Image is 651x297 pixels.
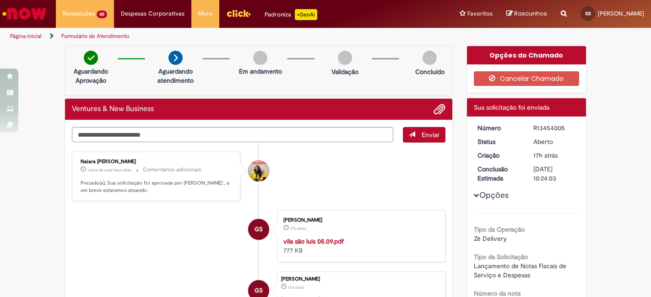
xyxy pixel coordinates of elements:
[471,123,527,133] dt: Número
[84,51,98,65] img: check-circle-green.png
[467,9,493,18] span: Favoritos
[533,151,576,160] div: 27/08/2025 17:40:25
[514,9,547,18] span: Rascunhos
[63,9,95,18] span: Requisições
[585,11,591,16] span: GS
[72,105,154,113] h2: Ventures & New Business Histórico de tíquete
[288,285,304,290] time: 27/08/2025 17:40:25
[471,151,527,160] dt: Criação
[533,164,576,183] div: [DATE] 10:24:03
[239,67,282,76] p: Em andamento
[474,71,580,86] button: Cancelar Chamado
[283,237,344,245] a: vila são luis 05.09.pdf
[474,253,528,261] b: Tipo da Solicitação
[474,103,549,111] span: Sua solicitação foi enviada
[331,67,358,76] p: Validação
[226,6,251,20] img: click_logo_yellow_360x200.png
[198,9,212,18] span: More
[87,167,131,173] span: cerca de uma hora atrás
[81,180,233,194] p: Prezado(a), Sua solicitação foi aprovada por [PERSON_NAME] , e em breve estaremos atuando.
[248,160,269,181] div: Naiara Domingues Rodrigues Santos
[72,127,393,142] textarea: Digite sua mensagem aqui...
[506,10,547,18] a: Rascunhos
[283,237,436,255] div: 777 KB
[253,51,267,65] img: img-circle-grey.png
[61,32,129,40] a: Formulário de Atendimento
[423,51,437,65] img: img-circle-grey.png
[7,28,427,45] ul: Trilhas de página
[474,234,507,243] span: Zé Delivery
[10,32,42,40] a: Página inicial
[533,137,576,146] div: Aberto
[143,166,201,174] small: Comentários adicionais
[434,103,445,115] button: Adicionar anexos
[403,127,445,143] button: Enviar
[97,11,107,18] span: 60
[153,67,198,85] p: Aguardando atendimento
[265,9,317,20] div: Padroniza
[471,137,527,146] dt: Status
[255,218,263,240] span: GS
[168,51,183,65] img: arrow-next.png
[295,9,317,20] p: +GenAi
[533,151,558,159] time: 27/08/2025 17:40:25
[283,217,436,223] div: [PERSON_NAME]
[121,9,184,18] span: Despesas Corporativas
[81,159,233,164] div: Naiara [PERSON_NAME]
[533,123,576,133] div: R13454005
[290,226,306,231] span: 17h atrás
[471,164,527,183] dt: Conclusão Estimada
[87,167,131,173] time: 28/08/2025 09:24:03
[338,51,352,65] img: img-circle-grey.png
[422,131,439,139] span: Enviar
[533,151,558,159] span: 17h atrás
[288,285,304,290] span: 17h atrás
[69,67,113,85] p: Aguardando Aprovação
[1,5,48,23] img: ServiceNow
[598,10,644,17] span: [PERSON_NAME]
[474,262,568,279] span: Lançamento de Notas Fiscais de Serviço e Despesas
[415,67,445,76] p: Concluído
[281,276,440,282] div: [PERSON_NAME]
[474,225,525,233] b: Tipo da Operação
[248,219,269,240] div: Gabriel Severo De Lima Schneider
[467,46,586,64] div: Opções do Chamado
